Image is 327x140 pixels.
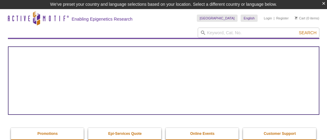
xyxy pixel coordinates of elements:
a: Register [276,16,289,20]
a: Epi-Services Quote [88,128,162,139]
li: | [274,15,275,22]
span: Search [299,30,316,35]
li: (0 items) [295,15,319,22]
strong: Online Events [190,132,214,136]
strong: Epi-Services Quote [108,132,142,136]
strong: Customer Support [264,132,296,136]
a: Online Events [166,128,239,139]
button: Search [297,30,318,35]
a: Cart [295,16,305,20]
h2: Enabling Epigenetics Research [72,16,133,22]
a: English [241,15,258,22]
a: Login [264,16,272,20]
a: [GEOGRAPHIC_DATA] [197,15,238,22]
a: Promotions [11,128,85,139]
a: Customer Support [243,128,317,139]
strong: Promotions [37,132,58,136]
input: Keyword, Cat. No. [198,28,319,38]
img: Your Cart [295,16,297,19]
